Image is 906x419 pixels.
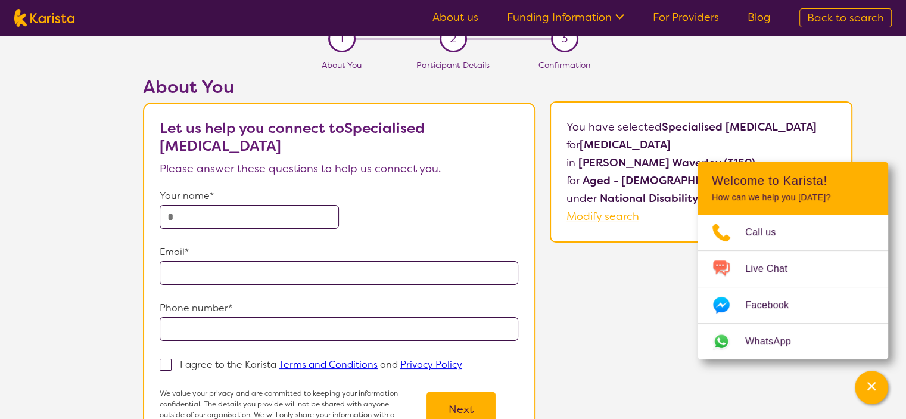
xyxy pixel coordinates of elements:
span: Call us [745,224,790,241]
span: 1 [340,30,344,48]
p: You have selected [566,118,836,225]
p: in [566,154,836,172]
h2: About You [143,76,535,98]
p: Phone number* [160,299,518,317]
h2: Welcome to Karista! [712,173,874,188]
b: Aged - [DEMOGRAPHIC_DATA]+ [583,173,751,188]
p: Your name* [160,187,518,205]
span: 3 [561,30,568,48]
b: Specialised [MEDICAL_DATA] [662,120,817,134]
b: [MEDICAL_DATA] [580,138,671,152]
span: Back to search [807,11,884,25]
p: for [566,136,836,154]
a: Privacy Policy [400,358,462,371]
a: For Providers [653,10,719,24]
div: Channel Menu [698,162,888,359]
span: Facebook [745,296,803,314]
button: Channel Menu [855,371,888,404]
ul: Choose channel [698,215,888,359]
span: About You [322,60,362,70]
span: Live Chat [745,260,802,278]
p: Email* [160,243,518,261]
p: Please answer these questions to help us connect you. [160,160,518,178]
p: for [566,172,836,190]
span: 2 [450,30,456,48]
p: I agree to the Karista and [180,358,462,371]
a: Back to search [799,8,892,27]
span: Participant Details [416,60,490,70]
a: Terms and Conditions [279,358,378,371]
b: [PERSON_NAME] Waverley (3150) [578,156,755,170]
a: About us [432,10,478,24]
span: WhatsApp [745,333,805,350]
a: Blog [748,10,771,24]
img: Karista logo [14,9,74,27]
b: National Disability Insurance Scheme (NDIS) [600,191,833,206]
span: Confirmation [538,60,590,70]
a: Funding Information [507,10,624,24]
p: How can we help you [DATE]? [712,193,874,203]
b: Let us help you connect to Specialised [MEDICAL_DATA] [160,119,425,156]
p: under . [566,190,836,207]
a: Modify search [566,209,639,224]
a: Web link opens in a new tab. [698,324,888,359]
